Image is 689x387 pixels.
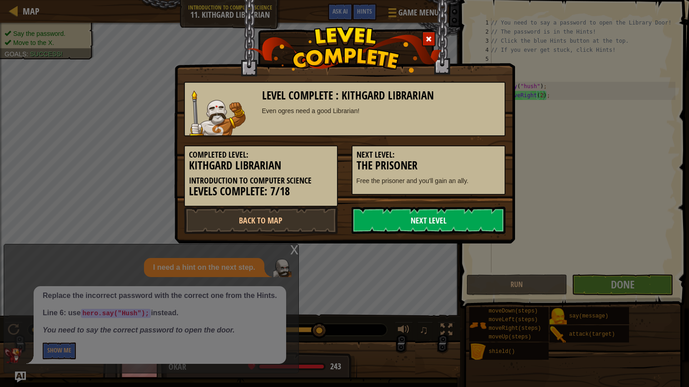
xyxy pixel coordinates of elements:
h5: Next Level: [357,150,501,159]
h5: Completed Level: [189,150,333,159]
h3: Kithgard Librarian [189,159,333,172]
img: goliath.png [189,90,246,135]
div: Even ogres need a good Librarian! [262,106,501,115]
p: Free the prisoner and you'll gain an ally. [357,176,501,185]
h3: The Prisoner [357,159,501,172]
h3: Levels Complete: 7/18 [189,185,333,198]
a: Back to Map [184,207,338,234]
h3: Level Complete : Kithgard Librarian [262,89,501,102]
h5: Introduction to Computer Science [189,176,333,185]
a: Next Level [352,207,506,234]
img: level_complete.png [247,27,442,73]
